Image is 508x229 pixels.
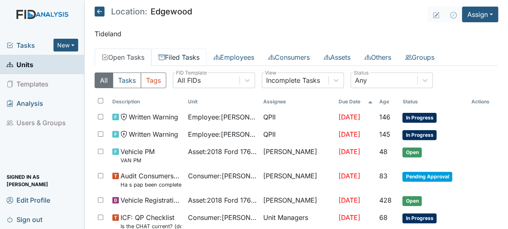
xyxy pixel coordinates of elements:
span: 146 [379,113,390,121]
span: 428 [379,196,392,204]
span: Analysis [7,97,43,110]
button: Assign [462,7,498,22]
td: [PERSON_NAME] [260,168,335,192]
span: Open [402,196,422,206]
td: [PERSON_NAME] [260,143,335,168]
span: Written Warning [129,129,178,139]
div: Incomplete Tasks [266,75,320,85]
a: Employees [206,49,261,66]
span: 83 [379,172,387,180]
th: Toggle SortBy [399,95,468,109]
span: Vehicle Registration [121,195,181,205]
td: QPII [260,126,335,143]
span: Units [7,58,33,71]
th: Toggle SortBy [185,95,260,109]
input: Toggle All Rows Selected [98,98,103,103]
th: Toggle SortBy [109,95,184,109]
th: Assignee [260,95,335,109]
span: Asset : 2018 Ford 17643 [188,195,257,205]
button: Tags [141,72,166,88]
span: Consumer : [PERSON_NAME] [188,213,257,222]
span: Asset : 2018 Ford 17643 [188,147,257,157]
th: Toggle SortBy [335,95,376,109]
span: 48 [379,147,387,156]
span: [DATE] [339,147,360,156]
span: [DATE] [339,172,360,180]
span: 145 [379,130,390,138]
div: All FIDs [177,75,201,85]
span: In Progress [402,130,436,140]
div: Any [355,75,367,85]
span: In Progress [402,213,436,223]
span: Signed in as [PERSON_NAME] [7,174,78,187]
span: Audit Consumers Charts Ha s pap been completed for all females over 18 or is there evidence that ... [121,171,181,189]
a: Open Tasks [95,49,151,66]
span: Location: [111,7,147,16]
span: Written Warning [129,112,178,122]
th: Actions [468,95,498,109]
span: Open [402,147,422,157]
span: [DATE] [339,113,360,121]
button: New [53,39,78,51]
small: VAN PM [121,157,155,164]
span: Vehicle PM VAN PM [121,147,155,164]
span: 68 [379,213,387,222]
p: Tideland [95,29,498,39]
button: All [95,72,113,88]
div: Type filter [95,72,166,88]
span: In Progress [402,113,436,123]
button: Tasks [113,72,141,88]
a: Assets [317,49,357,66]
span: [DATE] [339,130,360,138]
a: Others [357,49,398,66]
td: QPII [260,109,335,126]
small: Ha s pap been completed for all [DEMOGRAPHIC_DATA] over 18 or is there evidence that one is not r... [121,181,181,189]
a: Filed Tasks [151,49,206,66]
th: Toggle SortBy [376,95,399,109]
td: [PERSON_NAME] [260,192,335,209]
span: Sign out [7,213,42,226]
a: Consumers [261,49,317,66]
span: Edit Profile [7,194,50,206]
span: [DATE] [339,213,360,222]
span: Employee : [PERSON_NAME] [188,129,257,139]
span: Consumer : [PERSON_NAME] [188,171,257,181]
h5: Edgewood [95,7,192,16]
span: [DATE] [339,196,360,204]
a: Tasks [7,40,53,50]
a: Groups [398,49,441,66]
span: Pending Approval [402,172,452,182]
span: Employee : [PERSON_NAME] [188,112,257,122]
